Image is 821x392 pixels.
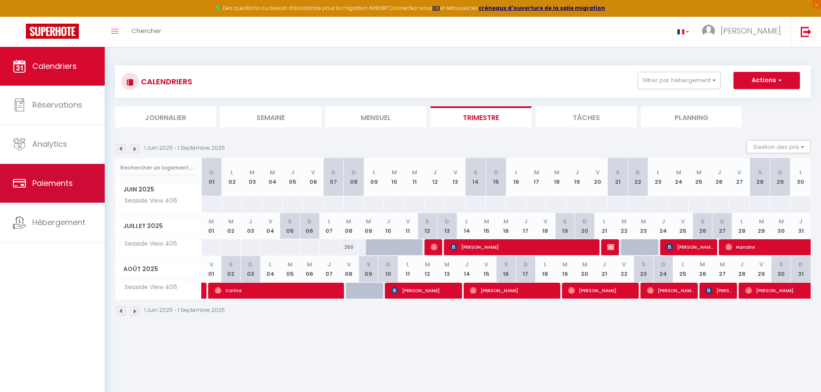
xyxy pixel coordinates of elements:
span: [PERSON_NAME] [705,282,733,299]
span: [PERSON_NAME] [721,25,781,36]
span: [PERSON_NAME] [391,282,459,299]
th: 10 [378,256,398,282]
span: [PERSON_NAME] [450,239,599,255]
abbr: J [465,260,468,269]
th: 30 [771,213,791,239]
th: 13 [437,213,457,239]
th: 17 [516,213,536,239]
th: 28 [749,158,770,196]
abbr: D [248,260,253,269]
button: Actions [734,72,800,89]
abbr: M [228,217,234,225]
abbr: D [386,260,390,269]
th: 19 [555,256,575,282]
abbr: M [425,260,430,269]
th: 21 [608,158,628,196]
th: 09 [359,213,378,239]
th: 14 [457,256,477,282]
th: 22 [628,158,648,196]
th: 16 [496,256,516,282]
abbr: L [544,260,546,269]
th: 28 [732,213,752,239]
th: 24 [653,256,673,282]
th: 19 [567,158,587,196]
th: 11 [398,256,418,282]
abbr: L [799,168,802,176]
th: 29 [770,158,790,196]
abbr: V [543,217,547,225]
th: 31 [791,256,811,282]
abbr: V [268,217,272,225]
th: 01 [202,158,222,196]
span: [PERSON_NAME] [666,239,714,255]
p: 1 Juin 2025 - 1 Septembre 2025 [144,144,225,152]
li: Tâches [536,106,637,127]
abbr: S [425,217,429,225]
th: 04 [260,256,280,282]
th: 23 [648,158,668,196]
abbr: L [406,260,409,269]
abbr: M [641,217,646,225]
abbr: M [484,217,489,225]
th: 08 [339,213,359,239]
abbr: D [799,260,803,269]
abbr: V [311,168,315,176]
th: 08 [339,256,359,282]
th: 26 [693,213,712,239]
abbr: L [465,217,468,225]
th: 02 [221,213,241,239]
abbr: S [504,260,508,269]
th: 10 [378,213,398,239]
th: 01 [202,213,222,239]
a: créneaux d'ouverture de la salle migration [478,4,605,12]
abbr: V [484,260,488,269]
th: 05 [280,256,300,282]
th: 26 [693,256,712,282]
abbr: V [681,217,685,225]
th: 04 [262,158,283,196]
span: Hamdi [431,239,437,255]
abbr: V [759,260,763,269]
th: 25 [673,256,693,282]
abbr: M [392,168,397,176]
abbr: S [367,260,371,269]
th: 04 [260,213,280,239]
abbr: D [445,217,449,225]
th: 11 [398,213,418,239]
th: 22 [614,213,634,239]
abbr: V [453,168,457,176]
th: 25 [689,158,709,196]
abbr: M [412,168,417,176]
span: Réservations [32,99,82,110]
th: 23 [634,256,654,282]
abbr: S [229,260,233,269]
abbr: M [503,217,509,225]
th: 15 [486,158,506,196]
abbr: L [373,168,375,176]
li: Semaine [220,106,321,127]
abbr: S [758,168,762,176]
th: 01 [202,256,222,282]
button: Filtrer par hébergement [638,72,721,89]
span: Hébergement [32,217,85,228]
h3: CALENDRIERS [139,72,192,91]
span: Août 2025 [116,263,201,275]
abbr: D [636,168,640,176]
th: 30 [790,158,811,196]
a: ICI [432,4,440,12]
li: Mensuel [325,106,426,127]
th: 03 [242,158,262,196]
th: 16 [506,158,526,196]
span: Seaside View 406 [117,239,179,249]
th: 28 [732,256,752,282]
abbr: S [616,168,620,176]
abbr: M [759,217,764,225]
th: 07 [319,256,339,282]
span: Juillet 2025 [116,220,201,232]
th: 07 [319,213,339,239]
abbr: V [622,260,626,269]
abbr: D [307,217,312,225]
abbr: L [269,260,272,269]
abbr: M [250,168,255,176]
